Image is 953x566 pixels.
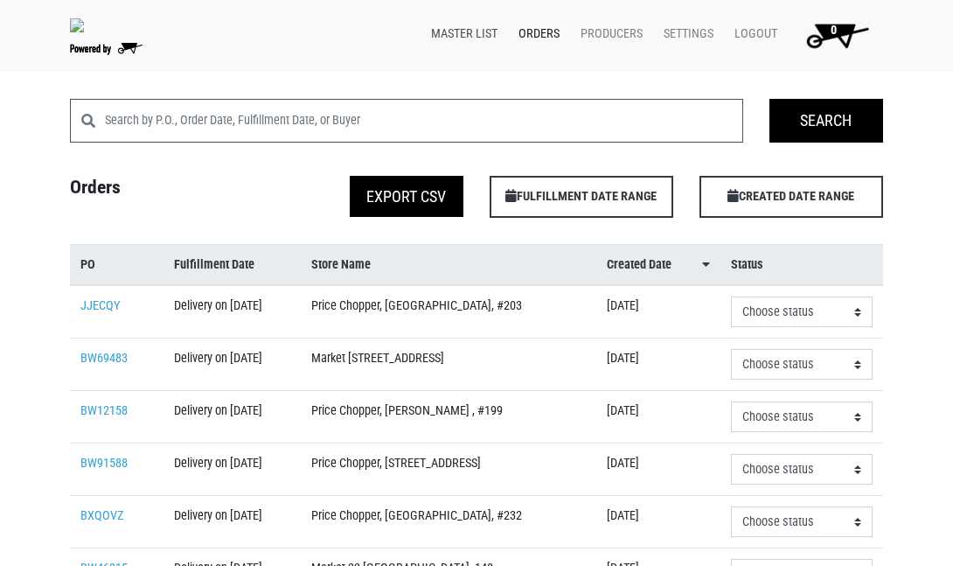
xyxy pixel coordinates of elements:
td: [DATE] [596,496,720,549]
a: BW12158 [80,403,128,418]
img: Cart [798,17,876,52]
a: BW69483 [80,351,128,366]
span: CREATED DATE RANGE [699,176,883,218]
td: Market [STREET_ADDRESS] [301,339,595,391]
td: [DATE] [596,285,720,339]
td: Delivery on [DATE] [163,339,301,391]
a: Settings [650,17,720,51]
td: Delivery on [DATE] [163,496,301,549]
td: Price Chopper, [GEOGRAPHIC_DATA], #232 [301,496,595,549]
span: PO [80,255,95,275]
h4: Orders [57,176,267,211]
td: [DATE] [596,391,720,444]
a: Created Date [607,255,710,275]
a: Logout [720,17,784,51]
a: JJECQY [80,298,121,313]
a: Master List [417,17,504,51]
a: Fulfillment Date [174,255,290,275]
span: FULFILLMENT DATE RANGE [490,176,673,218]
td: Price Chopper, [GEOGRAPHIC_DATA], #203 [301,285,595,339]
a: Status [731,255,873,275]
a: Store Name [311,255,585,275]
td: Price Chopper, [STREET_ADDRESS] [301,444,595,496]
button: Export CSV [350,176,463,217]
a: Orders [504,17,567,51]
td: Delivery on [DATE] [163,444,301,496]
a: 0 [784,17,883,52]
a: BXQOVZ [80,508,124,523]
img: Powered by Big Wheelbarrow [70,43,143,55]
img: original-fc7597fdc6adbb9d0e2ae620e786d1a2.jpg [70,18,84,32]
td: Price Chopper, [PERSON_NAME] , #199 [301,391,595,444]
a: BW91588 [80,456,128,471]
span: Store Name [311,255,371,275]
td: Delivery on [DATE] [163,285,301,339]
span: Fulfillment Date [174,255,254,275]
span: 0 [831,23,837,38]
a: PO [80,255,153,275]
td: [DATE] [596,444,720,496]
input: Search by P.O., Order Date, Fulfillment Date, or Buyer [105,99,743,143]
span: Created Date [607,255,671,275]
span: Status [731,255,763,275]
a: Producers [567,17,650,51]
td: Delivery on [DATE] [163,391,301,444]
td: [DATE] [596,339,720,391]
input: Search [769,99,883,143]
